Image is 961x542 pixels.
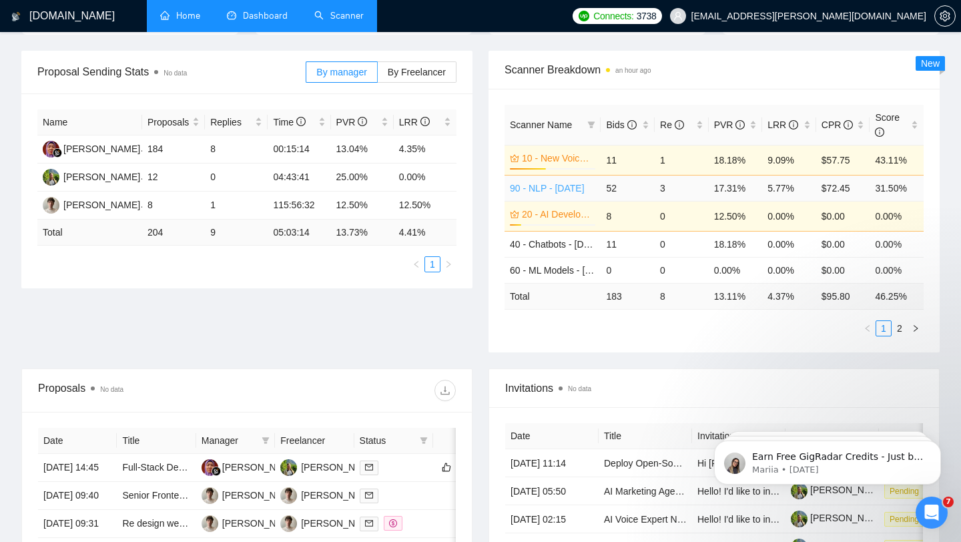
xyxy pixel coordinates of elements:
th: Replies [205,109,268,135]
div: [PERSON_NAME] [63,170,140,184]
li: Previous Page [408,256,424,272]
td: Total [37,220,142,246]
a: 40 - Chatbots - [DATE] [510,239,604,250]
a: 90 - NLP - [DATE] [510,183,585,194]
td: $0.00 [816,257,870,283]
td: 4.41 % [394,220,456,246]
td: 25.00% [331,164,394,192]
td: 0 [205,164,268,192]
a: 1 [876,321,891,336]
span: user [673,11,683,21]
td: 0 [655,231,709,257]
span: Invitations [505,380,923,396]
td: 204 [142,220,205,246]
td: [DATE] 11:14 [505,449,599,477]
li: Next Page [440,256,456,272]
th: Title [599,423,692,449]
span: Status [360,433,414,448]
td: 46.25 % [870,283,924,309]
div: [PERSON_NAME] [222,460,299,475]
li: Next Page [908,320,924,336]
td: 1 [655,145,709,175]
a: AI Marketing Agent for Prospect Outreach [604,486,777,497]
span: crown [510,210,519,219]
th: Name [37,109,142,135]
img: OH [280,487,297,504]
span: left [412,260,420,268]
iframe: Intercom live chat [916,497,948,529]
td: 43.11% [870,145,924,175]
span: Scanner Breakdown [505,61,924,78]
img: MK [280,459,297,476]
span: filter [587,121,595,129]
span: Proposals [147,115,190,129]
a: 1 [425,257,440,272]
div: [PERSON_NAME] [222,516,299,531]
a: setting [934,11,956,21]
a: Full-Stack Developer (Node.js + React) to Debug & Deploy Replit Project [122,462,424,473]
td: 04:43:41 [268,164,330,192]
button: right [440,256,456,272]
a: 2 [892,321,907,336]
span: mail [365,519,373,527]
td: $57.75 [816,145,870,175]
span: right [912,324,920,332]
span: info-circle [296,117,306,126]
span: crown [510,154,519,163]
td: 8 [601,201,655,231]
a: Deploy Open-Source Dyad AI App Builder to a Secure Server [604,458,858,469]
td: 12 [142,164,205,192]
button: left [860,320,876,336]
td: 13.04% [331,135,394,164]
a: homeHome [160,10,200,21]
td: 4.37 % [762,283,816,309]
td: 12.50% [331,192,394,220]
td: 115:56:32 [268,192,330,220]
span: filter [417,431,430,451]
td: 8 [655,283,709,309]
span: info-circle [675,120,684,129]
td: 31.50% [870,175,924,201]
img: SM [202,459,218,476]
th: Manager [196,428,275,454]
span: info-circle [358,117,367,126]
td: 17.31% [709,175,763,201]
td: 0.00% [870,257,924,283]
td: 12.50% [709,201,763,231]
td: 0 [655,257,709,283]
button: like [438,459,454,475]
span: LRR [399,117,430,127]
td: Deploy Open-Source Dyad AI App Builder to a Secure Server [599,449,692,477]
time: an hour ago [615,67,651,74]
a: 20 - AI Developer - [DATE] [522,207,593,222]
td: [DATE] 05:50 [505,477,599,505]
td: Total [505,283,601,309]
td: 184 [142,135,205,164]
img: OH [202,487,218,504]
a: SM[PERSON_NAME] [202,461,299,472]
div: [PERSON_NAME] [222,488,299,503]
td: 52 [601,175,655,201]
span: Scanner Name [510,119,572,130]
span: Replies [210,115,252,129]
span: PVR [336,117,368,127]
span: 7 [943,497,954,507]
th: Date [38,428,117,454]
td: 0.00% [870,201,924,231]
li: Previous Page [860,320,876,336]
span: mail [365,463,373,471]
a: OH[PERSON_NAME] [280,517,378,528]
span: Time [273,117,305,127]
th: Date [505,423,599,449]
img: MK [43,169,59,186]
td: 0.00% [762,231,816,257]
div: [PERSON_NAME] [301,516,378,531]
span: info-circle [875,127,884,137]
img: OH [202,515,218,532]
span: No data [164,69,187,77]
a: searchScanner [314,10,364,21]
span: No data [100,386,123,393]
